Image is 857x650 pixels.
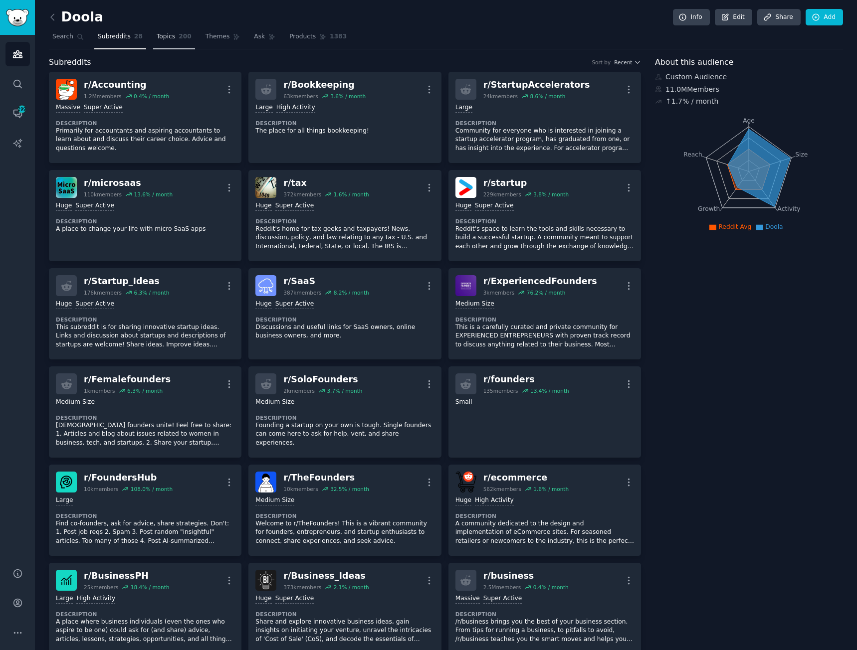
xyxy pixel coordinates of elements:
[56,594,73,604] div: Large
[455,177,476,198] img: startup
[56,421,234,448] p: [DEMOGRAPHIC_DATA] founders unite! Feel free to share: 1. Articles and blog about issues related ...
[49,465,241,556] a: FoundersHubr/FoundersHub10kmembers108.0% / monthLargeDescriptionFind co-founders, ask for advice,...
[255,218,434,225] dt: Description
[56,120,234,127] dt: Description
[84,93,122,100] div: 1.2M members
[84,486,118,492] div: 10k members
[202,29,244,49] a: Themes
[255,120,434,127] dt: Description
[455,398,472,407] div: Small
[327,387,362,394] div: 3.7 % / month
[84,387,115,394] div: 1k members
[483,191,521,198] div: 229k members
[84,584,118,591] div: 25k members
[56,225,234,234] p: A place to change your life with micro SaaS apps
[455,519,634,546] p: A community dedicated to the design and implementation of eCommerce sites. For seasoned retailers...
[255,421,434,448] p: Founding a startup on your own is tough. Single founders can come here to ask for help, vent, and...
[248,170,441,261] a: taxr/tax372kmembers1.6% / monthHugeSuper ActiveDescriptionReddit's home for tax geeks and taxpaye...
[49,170,241,261] a: microsaasr/microsaas110kmembers13.6% / monthHugeSuper ActiveDescriptionA place to change your lif...
[250,29,279,49] a: Ask
[84,472,173,484] div: r/ FoundersHub
[475,201,514,211] div: Super Active
[56,201,72,211] div: Huge
[255,472,276,492] img: TheFounders
[56,218,234,225] dt: Description
[455,594,480,604] div: Massive
[56,300,72,309] div: Huge
[283,472,369,484] div: r/ TheFounders
[455,323,634,349] p: This is a carefully curated and private community for EXPERIENCED ENTREPRENEURS with proven track...
[56,519,234,546] p: Find co-founders, ask for advice, share strategies. Don't: 1. Post job reqs 2. Spam 3. Post rando...
[153,29,195,49] a: Topics200
[255,177,276,198] img: tax
[84,103,123,113] div: Super Active
[455,618,634,644] p: /r/business brings you the best of your business section. From tips for running a business, to pi...
[483,275,597,288] div: r/ ExperiencedFounders
[56,512,234,519] dt: Description
[255,570,276,591] img: Business_Ideas
[275,594,314,604] div: Super Active
[276,103,315,113] div: High Activity
[283,584,321,591] div: 373k members
[592,59,611,66] div: Sort by
[131,584,170,591] div: 18.4 % / month
[527,289,566,296] div: 76.2 % / month
[778,205,801,212] tspan: Activity
[248,366,441,458] a: r/SoloFounders2kmembers3.7% / monthMedium SizeDescriptionFounding a startup on your own is tough....
[255,618,434,644] p: Share and explore innovative business ideas, gain insights on initiating your venture, unravel th...
[84,289,122,296] div: 176k members
[483,584,521,591] div: 2.5M members
[75,201,114,211] div: Super Active
[76,594,115,604] div: High Activity
[49,56,91,69] span: Subreddits
[131,486,173,492] div: 108.0 % / month
[283,79,366,91] div: r/ Bookkeeping
[530,387,569,394] div: 13.4 % / month
[17,106,26,113] span: 299
[52,32,73,41] span: Search
[483,79,590,91] div: r/ StartupAccelerators
[56,79,77,100] img: Accounting
[448,170,641,261] a: startupr/startup229kmembers3.8% / monthHugeSuper ActiveDescriptionReddit's space to learn the too...
[698,205,720,212] tspan: Growth
[255,103,272,113] div: Large
[665,96,718,107] div: ↑ 1.7 % / month
[483,472,569,484] div: r/ ecommerce
[56,496,73,505] div: Large
[448,268,641,359] a: ExperiencedFoundersr/ExperiencedFounders3kmembers76.2% / monthMedium SizeDescriptionThis is a car...
[56,570,77,591] img: BusinessPH
[455,496,471,505] div: Huge
[533,486,569,492] div: 1.6 % / month
[655,72,843,82] div: Custom Audience
[255,519,434,546] p: Welcome to r/TheFounders! This is a vibrant community for founders, entrepreneurs, and startup en...
[56,177,77,198] img: microsaas
[56,472,77,492] img: FoundersHub
[283,177,369,189] div: r/ tax
[715,9,752,26] a: Edit
[673,9,710,26] a: Info
[49,29,87,49] a: Search
[84,191,122,198] div: 110k members
[330,93,366,100] div: 3.6 % / month
[330,486,369,492] div: 32.5 % / month
[255,512,434,519] dt: Description
[455,611,634,618] dt: Description
[75,300,114,309] div: Super Active
[248,268,441,359] a: SaaSr/SaaS387kmembers8.2% / monthHugeSuper ActiveDescriptionDiscussions and useful links for SaaS...
[56,618,234,644] p: A place where business individuals (even the ones who aspire to be one) could ask for (and share)...
[283,275,369,288] div: r/ SaaS
[483,570,569,582] div: r/ business
[483,486,521,492] div: 562k members
[254,32,265,41] span: Ask
[718,223,751,230] span: Reddit Avg
[49,268,241,359] a: r/Startup_Ideas176kmembers6.3% / monthHugeSuper ActiveDescriptionThis subreddit is for sharing in...
[255,225,434,251] p: Reddit's home for tax geeks and taxpayers! News, discussion, policy, and law relating to any tax ...
[5,101,30,126] a: 299
[255,201,271,211] div: Huge
[283,191,321,198] div: 372k members
[56,127,234,153] p: Primarily for accountants and aspiring accountants to learn about and discuss their career choice...
[255,594,271,604] div: Huge
[757,9,800,26] a: Share
[56,398,95,407] div: Medium Size
[655,56,733,69] span: About this audience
